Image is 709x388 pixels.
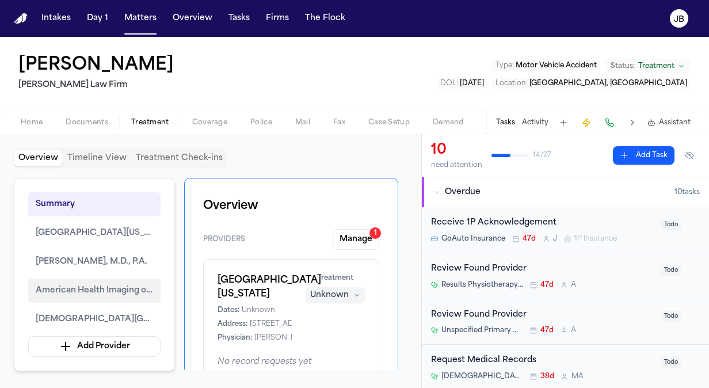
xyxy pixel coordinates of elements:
span: 10 task s [674,188,700,197]
span: J [553,234,557,244]
span: Type : [495,62,514,69]
div: Open task: Receive 1P Acknowledgement [422,207,709,253]
span: Providers [203,235,245,244]
span: 1P Insurance [574,234,617,244]
button: [DEMOGRAPHIC_DATA][GEOGRAPHIC_DATA] [28,307,161,332]
button: Overdue10tasks [422,177,709,207]
button: Edit Type: Motor Vehicle Accident [492,60,600,71]
button: The Flock [300,8,350,29]
span: Coverage [192,118,227,127]
button: Overview [14,150,63,166]
span: 38d [540,372,554,381]
span: [GEOGRAPHIC_DATA], [GEOGRAPHIC_DATA] [529,80,687,87]
button: Assistant [647,118,691,127]
button: Matters [120,8,161,29]
button: Manage1 [333,229,379,250]
span: Case Setup [368,118,410,127]
span: M A [571,372,584,381]
span: Treatment [638,62,674,71]
span: Demand [433,118,464,127]
span: Home [21,118,43,127]
button: Hide completed tasks (⌘⇧H) [679,146,700,165]
span: Overdue [445,187,481,198]
button: Activity [522,118,548,127]
span: Treatment [131,118,169,127]
button: Summary [28,192,161,216]
span: Status: [611,62,635,71]
div: Review Found Provider [431,263,654,276]
div: Unknown [310,290,349,301]
span: [PERSON_NAME] [254,333,315,343]
span: Treatment [317,273,353,283]
button: Change status from Treatment [605,59,691,73]
button: Edit Location: New Braunfels, TX [492,78,691,89]
span: Unknown [242,306,275,315]
button: Edit DOL: 2025-06-13 [437,78,487,89]
span: Todo [661,265,681,276]
button: [PERSON_NAME], M.D., P.A. [28,250,161,274]
button: Day 1 [82,8,113,29]
button: Create Immediate Task [578,115,594,131]
div: need attention [431,161,482,170]
span: [DEMOGRAPHIC_DATA][GEOGRAPHIC_DATA] [441,372,523,381]
button: Overview [168,8,217,29]
span: [STREET_ADDRESS][PERSON_NAME] [250,319,381,329]
a: Home [14,13,28,24]
span: Physician: [218,333,252,343]
span: 47d [540,280,554,290]
span: Results Physiotherapy [GEOGRAPHIC_DATA] [441,280,523,290]
div: 1 [369,227,381,239]
span: Location : [495,80,528,87]
button: Tasks [224,8,254,29]
div: No record requests yet [218,356,365,368]
button: Add Task [555,115,571,131]
span: Todo [661,311,681,322]
h1: [GEOGRAPHIC_DATA][US_STATE] [218,273,292,301]
button: Timeline View [63,150,131,166]
span: A [571,326,576,335]
button: [GEOGRAPHIC_DATA][US_STATE] [28,221,161,245]
span: Mail [295,118,310,127]
button: Unknown [306,287,365,303]
span: [DATE] [460,80,484,87]
span: GoAuto Insurance [441,234,505,244]
span: Documents [66,118,108,127]
img: Finch Logo [14,13,28,24]
div: Open task: Review Found Provider [422,299,709,345]
h1: [PERSON_NAME] [18,55,174,76]
span: DOL : [440,80,458,87]
button: Firms [261,8,293,29]
span: 14 / 27 [533,151,551,160]
button: Tasks [496,118,515,127]
button: Intakes [37,8,75,29]
div: 10 [431,141,482,159]
span: Dates: [218,306,239,315]
span: Assistant [659,118,691,127]
h1: Overview [203,197,379,215]
button: Edit matter name [18,55,174,76]
span: 47d [523,234,536,244]
span: Motor Vehicle Accident [516,62,597,69]
button: Add Task [613,146,674,165]
div: Receive 1P Acknowledgement [431,216,654,230]
h2: [PERSON_NAME] Law Firm [18,78,178,92]
div: Open task: Review Found Provider [422,253,709,299]
span: A [571,280,576,290]
span: Fax [333,118,345,127]
button: Make a Call [601,115,617,131]
span: Todo [661,357,681,368]
span: Police [250,118,272,127]
button: Add Provider [28,336,161,357]
div: Review Found Provider [431,309,654,322]
button: Treatment Check-ins [131,150,227,166]
button: American Health Imaging of [GEOGRAPHIC_DATA] [28,279,161,303]
div: Request Medical Records [431,354,654,367]
span: Unspecified Primary Care Provider [441,326,523,335]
